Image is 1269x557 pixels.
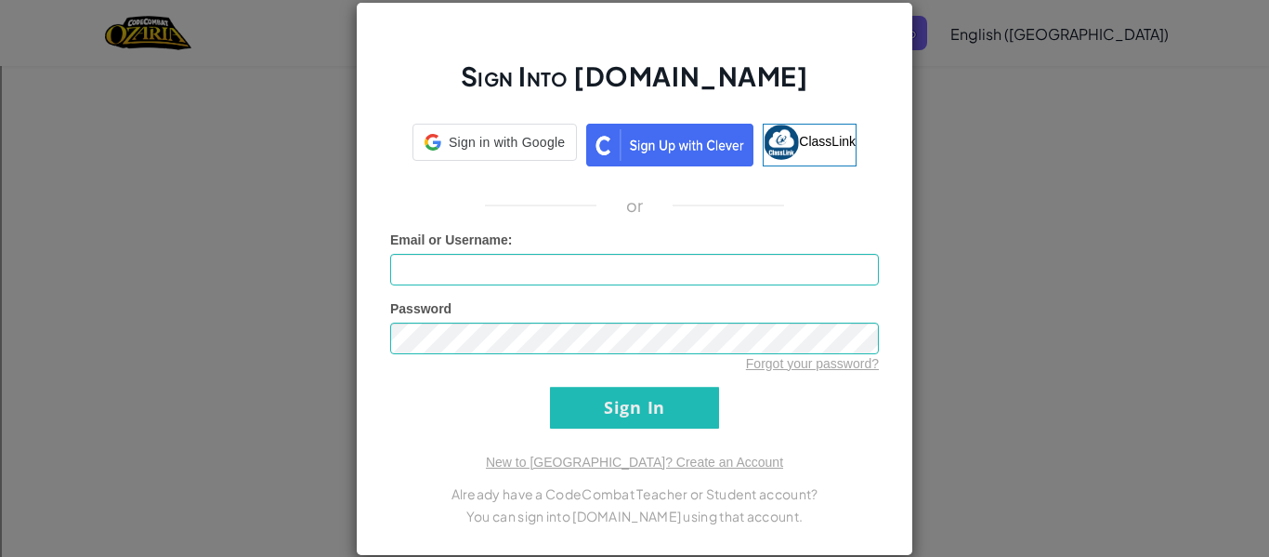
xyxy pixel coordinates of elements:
div: Delete [7,94,1262,111]
div: Options [7,111,1262,127]
p: You can sign into [DOMAIN_NAME] using that account. [390,505,879,527]
div: Sort New > Old [7,60,1262,77]
div: Sign in with Google [412,124,577,161]
a: Forgot your password? [746,356,879,371]
input: Search outlines [7,24,172,44]
div: Move To ... [7,77,1262,94]
p: or [626,194,644,217]
span: Sign in with Google [449,133,565,152]
span: Email or Username [390,232,508,247]
img: clever_sso_button@2x.png [586,124,753,166]
a: New to [GEOGRAPHIC_DATA]? Create an Account [486,455,783,470]
label: : [390,231,513,249]
div: Home [7,7,388,24]
a: Sign in with Google [412,124,577,166]
div: Sort A > Z [7,44,1262,60]
span: ClassLink [799,133,856,148]
p: Already have a CodeCombat Teacher or Student account? [390,483,879,505]
div: Sign out [7,127,1262,144]
h2: Sign Into [DOMAIN_NAME] [390,59,879,113]
span: Password [390,301,451,316]
img: classlink-logo-small.png [764,125,799,160]
input: Sign In [550,387,719,429]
